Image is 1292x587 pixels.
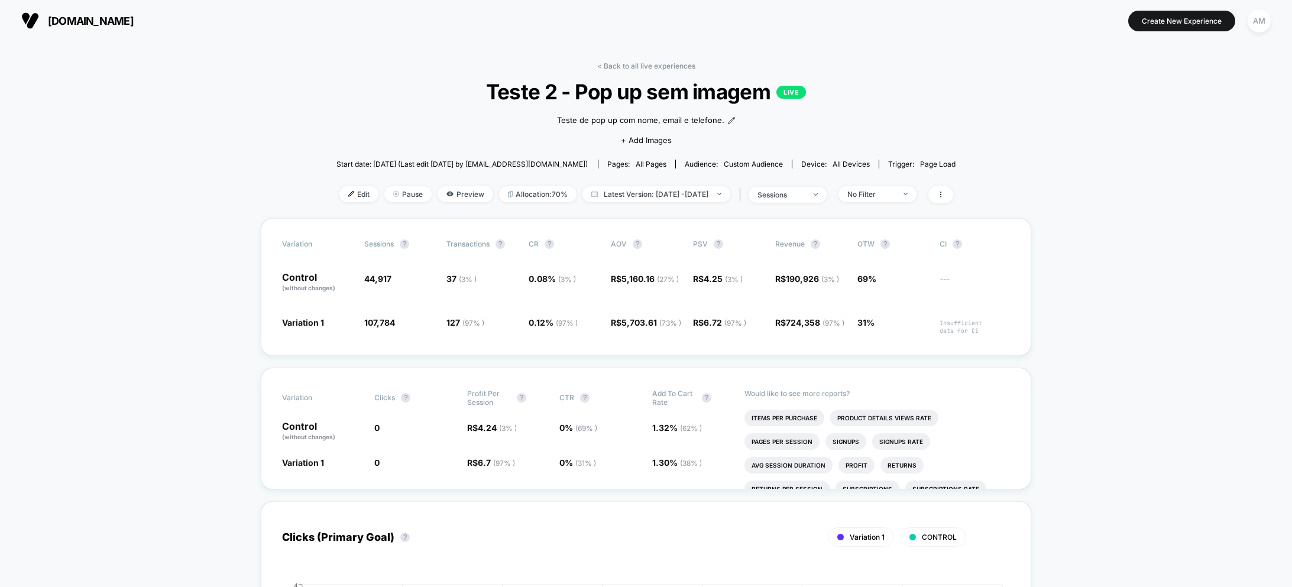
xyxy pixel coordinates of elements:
span: ( 97 % ) [724,319,746,327]
li: Signups Rate [872,433,930,450]
span: R$ [775,317,844,327]
li: Signups [825,433,866,450]
div: Pages: [607,160,666,168]
span: Variation [282,239,347,249]
p: Control [282,273,352,293]
span: all devices [833,160,870,168]
button: [DOMAIN_NAME] [18,11,137,30]
span: 5,703.61 [621,317,681,327]
span: ( 3 % ) [821,275,839,284]
span: R$ [693,274,743,284]
span: PSV [693,239,708,248]
span: Clicks [374,393,395,402]
span: CONTROL [922,533,957,541]
button: ? [545,239,554,249]
span: Profit Per Session [467,389,511,407]
div: Audience: [685,160,783,168]
a: < Back to all live experiences [597,61,695,70]
span: 0 [374,458,380,468]
span: 0 [374,423,380,433]
span: Teste 2 - Pop up sem imagem [367,79,925,104]
span: Custom Audience [724,160,783,168]
span: ( 3 % ) [558,275,576,284]
button: ? [580,393,590,403]
img: calendar [591,191,598,197]
span: Variation 1 [850,533,885,541]
span: 190,926 [786,274,839,284]
span: Variation 1 [282,458,324,468]
p: LIVE [776,86,806,99]
button: AM [1244,9,1274,33]
span: 107,784 [364,317,395,327]
span: 6.7 [478,458,515,468]
span: Insufficient data for CI [940,319,1010,335]
span: Pause [384,186,432,202]
span: 0 % [559,423,597,433]
button: ? [702,393,711,403]
span: (without changes) [282,433,335,440]
span: Preview [438,186,493,202]
div: No Filter [847,190,895,199]
span: 44,917 [364,274,391,284]
span: Revenue [775,239,805,248]
span: ( 3 % ) [459,275,477,284]
li: Returns [880,457,924,474]
span: Device: [792,160,879,168]
span: ( 3 % ) [499,424,517,433]
span: 1.30 % [652,458,702,468]
span: 37 [446,274,477,284]
button: ? [401,393,410,403]
span: 6.72 [704,317,746,327]
span: all pages [636,160,666,168]
span: ( 27 % ) [657,275,679,284]
span: ( 62 % ) [680,424,702,433]
span: Allocation: 70% [499,186,577,202]
span: (without changes) [282,284,335,291]
button: ? [517,393,526,403]
span: Teste de pop up com nome, email e telefone. [557,115,724,127]
span: OTW [857,239,922,249]
span: + Add Images [621,135,672,145]
span: Start date: [DATE] (Last edit [DATE] by [EMAIL_ADDRESS][DOMAIN_NAME]) [336,160,588,168]
span: ( 73 % ) [659,319,681,327]
img: end [717,193,721,195]
span: 69% [857,274,876,284]
span: ( 97 % ) [493,459,515,468]
img: rebalance [508,191,513,197]
span: Add To Cart Rate [652,389,696,407]
span: ( 97 % ) [462,319,484,327]
span: 4.24 [478,423,517,433]
span: --- [940,275,1010,293]
img: end [393,191,399,197]
img: edit [348,191,354,197]
li: Profit [838,457,875,474]
span: 724,358 [786,317,844,327]
button: ? [400,533,410,542]
li: Avg Session Duration [744,457,833,474]
span: 0 % [559,458,596,468]
span: ( 69 % ) [575,424,597,433]
li: Subscriptions Rate [905,481,986,497]
span: CTR [559,393,574,402]
img: Visually logo [21,12,39,30]
li: Returns Per Session [744,481,830,497]
span: 31% [857,317,875,327]
span: Variation 1 [282,317,324,327]
button: ? [400,239,409,249]
button: ? [880,239,890,249]
button: ? [953,239,962,249]
p: Control [282,421,362,442]
span: 4.25 [704,274,743,284]
span: ( 38 % ) [680,459,702,468]
div: sessions [757,190,805,199]
span: ( 97 % ) [823,319,844,327]
p: Would like to see more reports? [744,389,1010,398]
span: CI [940,239,1005,249]
span: R$ [611,274,679,284]
img: end [814,193,818,196]
span: ( 31 % ) [575,459,596,468]
button: ? [714,239,723,249]
span: ( 97 % ) [556,319,578,327]
span: | [736,186,749,203]
span: Variation [282,389,347,407]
